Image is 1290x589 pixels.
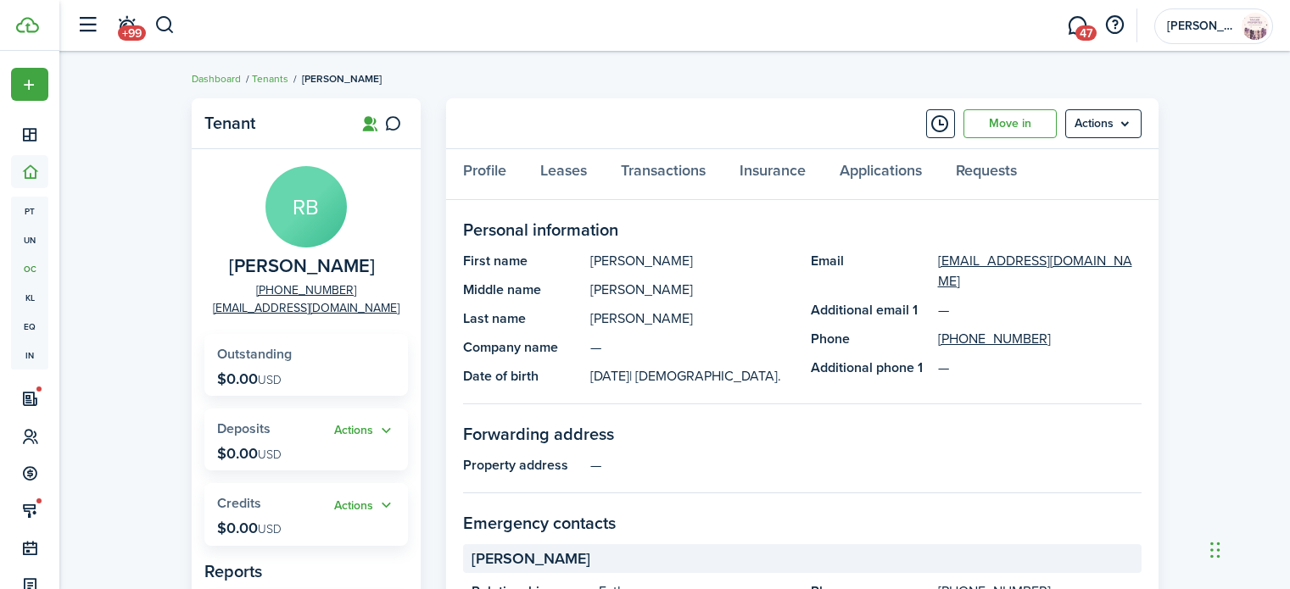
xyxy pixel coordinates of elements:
panel-main-title: Tenant [204,114,340,133]
span: USD [258,520,282,538]
a: in [11,341,48,370]
span: 47 [1075,25,1097,41]
a: oc [11,254,48,283]
panel-main-description: [DATE] [590,366,794,386]
avatar-text: RB [265,166,347,247]
span: [PERSON_NAME] [302,71,382,86]
panel-main-title: First name [463,251,582,271]
a: Notifications [110,4,142,47]
panel-main-description: [PERSON_NAME] [590,308,794,329]
span: [PERSON_NAME] [472,547,590,570]
panel-main-description: — [590,337,794,358]
span: USD [258,371,282,389]
a: pt [11,197,48,225]
panel-main-title: Date of birth [463,366,582,386]
button: Open menu [334,496,395,515]
a: Applications [823,149,939,200]
panel-main-title: Additional email 1 [811,300,930,320]
button: Actions [334,496,395,515]
a: [PHONE_NUMBER] [938,329,1051,349]
button: Open menu [334,421,395,441]
span: Regina Burton [229,256,375,277]
button: Open sidebar [71,9,103,42]
iframe: Chat Widget [1008,406,1290,589]
panel-main-subtitle: Reports [204,558,408,584]
button: Timeline [926,109,955,138]
panel-main-title: Middle name [463,280,582,300]
button: Search [154,11,176,40]
a: Insurance [723,149,823,200]
a: Leases [523,149,604,200]
span: +99 [118,25,146,41]
span: Deposits [217,419,271,438]
a: Dashboard [192,71,241,86]
panel-main-title: Property address [463,455,582,475]
panel-main-section-title: Forwarding address [463,421,1142,447]
p: $0.00 [217,520,282,536]
a: un [11,225,48,254]
p: $0.00 [217,445,282,462]
panel-main-title: Email [811,251,930,292]
span: Outstanding [217,344,292,364]
a: Requests [939,149,1034,200]
panel-main-description: [PERSON_NAME] [590,280,794,300]
img: Taylor Properties [1242,13,1269,40]
a: Profile [446,149,523,200]
a: kl [11,283,48,312]
panel-main-title: Last name [463,308,582,329]
span: Credits [217,493,261,513]
span: USD [258,446,282,464]
menu-btn: Actions [1065,109,1142,138]
p: $0.00 [217,370,282,387]
button: Open menu [11,68,48,101]
panel-main-title: Company name [463,337,582,358]
button: Open menu [1065,109,1142,138]
panel-main-description: — [590,455,1142,475]
a: [PHONE_NUMBER] [256,281,356,299]
a: Move in [963,109,1057,138]
button: Actions [334,421,395,441]
button: Open resource center [1100,11,1129,40]
panel-main-description: [PERSON_NAME] [590,251,794,271]
span: Taylor Properties [1167,20,1235,32]
a: eq [11,312,48,341]
a: [EMAIL_ADDRESS][DOMAIN_NAME] [213,299,399,317]
a: [EMAIL_ADDRESS][DOMAIN_NAME] [938,251,1142,292]
panel-main-section-title: Personal information [463,217,1142,242]
panel-main-section-title: Emergency contacts [463,510,1142,536]
panel-main-title: Additional phone 1 [811,358,930,378]
a: Messaging [1061,4,1093,47]
panel-main-title: Phone [811,329,930,349]
a: Transactions [604,149,723,200]
div: Drag [1210,525,1220,575]
a: Tenants [252,71,288,86]
span: | [DEMOGRAPHIC_DATA]. [629,366,781,386]
img: TenantCloud [16,17,39,33]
